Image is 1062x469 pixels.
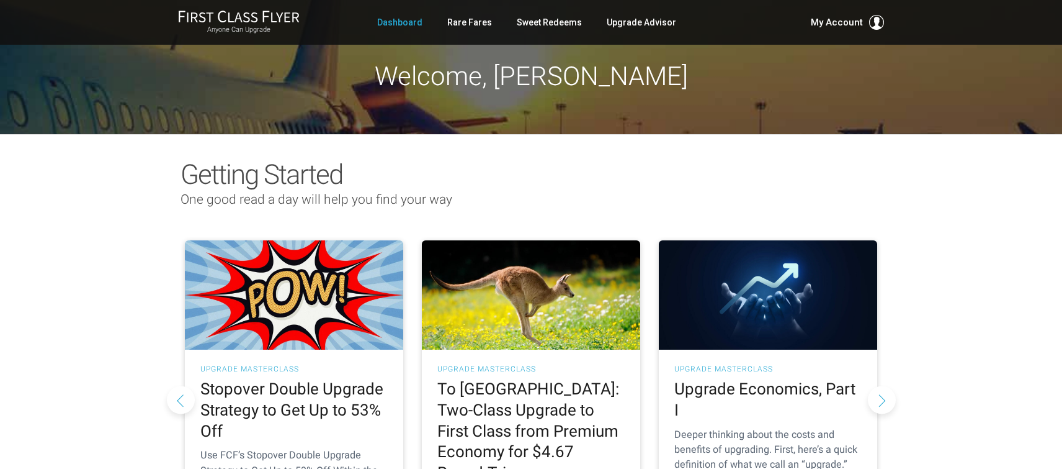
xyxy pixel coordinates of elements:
h2: Stopover Double Upgrade Strategy to Get Up to 53% Off [200,379,388,442]
a: Dashboard [377,11,422,34]
button: Next slide [868,386,896,414]
button: My Account [811,15,884,30]
h3: UPGRADE MASTERCLASS [200,365,388,373]
span: One good read a day will help you find your way [181,192,452,207]
h3: UPGRADE MASTERCLASS [437,365,625,373]
a: Rare Fares [447,11,492,34]
button: Previous slide [167,386,195,414]
small: Anyone Can Upgrade [178,25,300,34]
a: First Class FlyerAnyone Can Upgrade [178,10,300,35]
h2: Upgrade Economics, Part I [674,379,862,421]
span: My Account [811,15,863,30]
img: First Class Flyer [178,10,300,23]
h3: UPGRADE MASTERCLASS [674,365,862,373]
span: Welcome, [PERSON_NAME] [375,61,688,91]
a: Sweet Redeems [517,11,582,34]
span: Getting Started [181,158,342,191]
a: Upgrade Advisor [607,11,676,34]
